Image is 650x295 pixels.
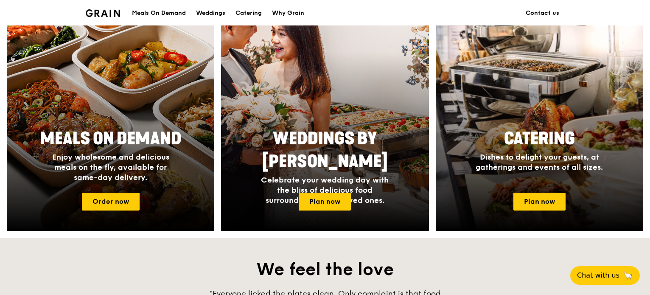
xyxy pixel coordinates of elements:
[7,7,214,231] a: Meals On DemandEnjoy wholesome and delicious meals on the fly, available for same-day delivery.Or...
[82,193,140,211] a: Order now
[267,0,309,26] a: Why Grain
[52,152,169,182] span: Enjoy wholesome and delicious meals on the fly, available for same-day delivery.
[272,0,304,26] div: Why Grain
[623,270,633,281] span: 🦙
[513,193,566,211] a: Plan now
[504,129,575,149] span: Catering
[262,129,388,172] span: Weddings by [PERSON_NAME]
[299,193,351,211] a: Plan now
[521,0,564,26] a: Contact us
[261,175,389,205] span: Celebrate your wedding day with the bliss of delicious food surrounded by your loved ones.
[570,266,640,285] button: Chat with us🦙
[196,0,225,26] div: Weddings
[436,7,643,231] a: CateringDishes to delight your guests, at gatherings and events of all sizes.Plan now
[235,0,262,26] div: Catering
[577,270,619,281] span: Chat with us
[86,9,120,17] img: Grain
[132,0,186,26] div: Meals On Demand
[476,152,603,172] span: Dishes to delight your guests, at gatherings and events of all sizes.
[230,0,267,26] a: Catering
[221,7,429,231] a: Weddings by [PERSON_NAME]Celebrate your wedding day with the bliss of delicious food surrounded b...
[191,0,230,26] a: Weddings
[40,129,182,149] span: Meals On Demand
